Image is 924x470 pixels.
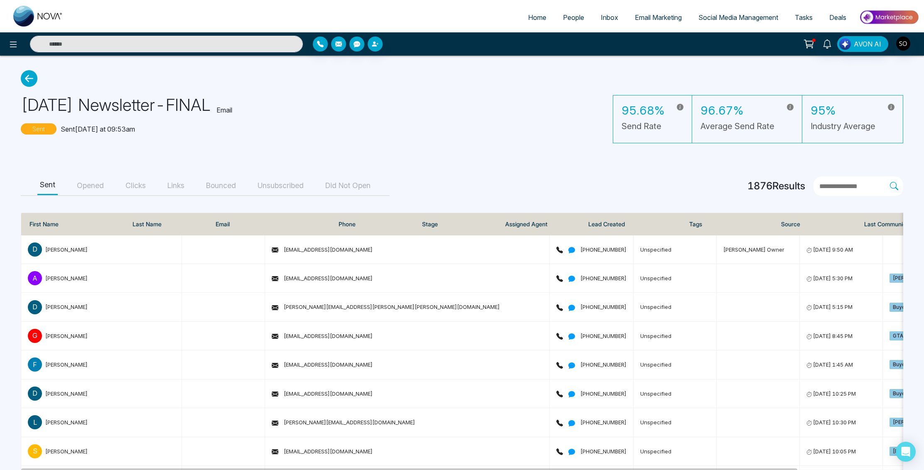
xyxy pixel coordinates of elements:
[272,304,500,310] span: [PERSON_NAME][EMAIL_ADDRESS][PERSON_NAME][PERSON_NAME][DOMAIN_NAME]
[28,387,42,401] p: D
[255,176,306,195] button: Unsubscribed
[332,213,416,235] th: Phone
[272,419,415,426] span: [PERSON_NAME][EMAIL_ADDRESS][DOMAIN_NAME]
[216,105,232,115] p: Email
[806,246,853,253] span: [DATE] 9:50 AM
[640,275,671,282] span: Unspecified
[896,37,910,51] img: User Avatar
[28,242,42,257] p: D
[499,213,582,235] th: Assigned Agent
[28,444,42,458] p: S
[556,275,627,282] span: [PHONE_NUMBER]
[837,36,888,52] button: AVON AI
[272,448,373,455] span: [EMAIL_ADDRESS][DOMAIN_NAME]
[698,13,778,22] span: Social Media Management
[272,246,373,253] span: [EMAIL_ADDRESS][DOMAIN_NAME]
[204,176,238,195] button: Bounced
[556,448,627,455] span: [PHONE_NUMBER]
[683,213,774,235] th: Tags
[592,10,627,25] a: Inbox
[806,333,853,339] span: [DATE] 8:45 PM
[806,448,856,455] span: [DATE] 10:05 PM
[28,415,42,429] p: L
[640,361,671,368] span: Unspecified
[563,13,584,22] span: People
[806,419,856,426] span: [DATE] 10:30 PM
[28,387,175,401] span: D[PERSON_NAME]
[28,415,175,429] span: L[PERSON_NAME]
[806,390,856,397] span: [DATE] 10:25 PM
[45,303,88,311] div: [PERSON_NAME]
[786,10,821,25] a: Tasks
[555,10,592,25] a: People
[640,246,671,253] span: Unspecified
[28,242,175,257] span: D[PERSON_NAME]
[556,419,627,426] span: [PHONE_NUMBER]
[74,176,106,195] button: Opened
[700,121,774,131] h5: Average Send Rate
[28,357,42,372] p: F
[806,275,853,282] span: [DATE] 5:30 PM
[640,448,671,455] span: Unspecified
[795,13,813,22] span: Tasks
[21,95,210,115] h1: [DATE] Newsletter-FINAL
[640,390,671,397] span: Unspecified
[28,329,175,343] span: G[PERSON_NAME]
[723,246,784,253] span: [PERSON_NAME] Owner
[28,300,42,314] p: D
[700,104,774,118] h3: 96.67%
[45,389,88,398] div: [PERSON_NAME]
[556,390,627,397] span: [PHONE_NUMBER]
[622,104,664,118] h3: 95.68%
[829,13,846,22] span: Deals
[640,419,671,426] span: Unspecified
[45,360,88,369] div: [PERSON_NAME]
[582,213,683,235] th: Lead Created
[896,442,916,462] div: Open Intercom Messenger
[859,8,919,27] img: Market-place.gif
[806,361,853,368] span: [DATE] 1:45 AM
[890,331,922,340] span: GTA Buyer
[627,10,690,25] a: Email Marketing
[640,333,671,339] span: Unspecified
[601,13,618,22] span: Inbox
[126,213,209,235] th: Last Name
[556,361,627,368] span: [PHONE_NUMBER]
[45,332,88,340] div: [PERSON_NAME]
[13,6,63,27] img: Nova CRM Logo
[45,418,88,426] div: [PERSON_NAME]
[556,246,627,253] span: [PHONE_NUMBER]
[28,271,42,285] p: A
[635,13,682,22] span: Email Marketing
[806,304,853,310] span: [DATE] 5:15 PM
[28,271,175,285] span: A[PERSON_NAME]
[45,447,88,455] div: [PERSON_NAME]
[690,10,786,25] a: Social Media Management
[528,13,546,22] span: Home
[640,304,671,310] span: Unspecified
[821,10,855,25] a: Deals
[556,304,627,310] span: [PHONE_NUMBER]
[839,38,851,50] img: Lead Flow
[747,180,805,192] h4: 1876 Results
[28,300,175,314] span: D[PERSON_NAME]
[37,176,58,195] button: Sent
[811,121,875,131] h5: Industry Average
[209,213,332,235] th: Email
[123,176,148,195] button: Clicks
[45,274,88,282] div: [PERSON_NAME]
[272,390,373,397] span: [EMAIL_ADDRESS][DOMAIN_NAME]
[21,213,126,235] th: First Name
[272,333,373,339] span: [EMAIL_ADDRESS][DOMAIN_NAME]
[415,213,499,235] th: Stage
[774,213,858,235] th: Source
[28,444,175,458] span: S[PERSON_NAME]
[28,357,175,372] span: F[PERSON_NAME]
[323,176,373,195] button: Did Not Open
[520,10,555,25] a: Home
[165,176,187,195] button: Links
[28,329,42,343] p: G
[854,39,881,49] span: AVON AI
[45,245,88,254] div: [PERSON_NAME]
[622,121,664,131] h5: Send Rate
